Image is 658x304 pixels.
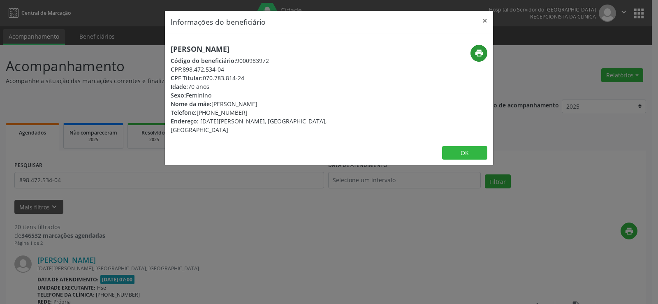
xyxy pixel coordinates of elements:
[171,91,186,99] span: Sexo:
[171,117,327,134] span: [DATE][PERSON_NAME], [GEOGRAPHIC_DATA], [GEOGRAPHIC_DATA]
[171,74,203,82] span: CPF Titular:
[171,16,266,27] h5: Informações do beneficiário
[442,146,487,160] button: OK
[171,74,378,82] div: 070.783.814-24
[470,45,487,62] button: print
[171,57,236,65] span: Código do beneficiário:
[171,108,378,117] div: [PHONE_NUMBER]
[171,82,378,91] div: 70 anos
[171,65,183,73] span: CPF:
[171,56,378,65] div: 9000983972
[171,109,197,116] span: Telefone:
[475,49,484,58] i: print
[171,45,378,53] h5: [PERSON_NAME]
[477,11,493,31] button: Close
[171,91,378,100] div: Feminino
[171,65,378,74] div: 898.472.534-04
[171,100,211,108] span: Nome da mãe:
[171,100,378,108] div: [PERSON_NAME]
[171,83,188,91] span: Idade:
[171,117,199,125] span: Endereço:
